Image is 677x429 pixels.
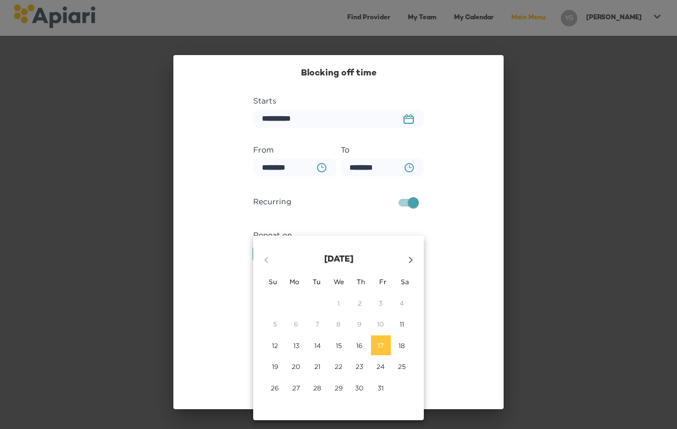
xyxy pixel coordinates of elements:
[371,357,391,377] button: 24
[351,276,370,287] span: Th
[350,357,369,377] button: 23
[376,362,385,371] p: 24
[373,276,392,287] span: Fr
[265,378,285,398] button: 26
[286,378,306,398] button: 27
[378,341,384,350] p: 17
[272,341,278,350] p: 12
[292,362,301,371] p: 20
[356,341,363,350] p: 16
[314,362,320,371] p: 21
[378,383,384,393] p: 31
[392,357,412,377] button: 25
[329,335,348,355] button: 15
[329,357,348,377] button: 22
[307,276,326,287] span: Tu
[371,335,391,355] button: 17
[356,362,363,371] p: 23
[335,383,343,393] p: 29
[293,341,299,350] p: 13
[350,335,369,355] button: 16
[286,335,306,355] button: 13
[286,357,306,377] button: 20
[398,362,406,371] p: 25
[335,362,342,371] p: 22
[263,276,282,287] span: Su
[265,357,285,377] button: 19
[395,276,414,287] span: Sa
[265,335,285,355] button: 12
[350,378,369,398] button: 30
[329,378,348,398] button: 29
[392,335,412,355] button: 18
[355,383,364,393] p: 30
[271,383,279,393] p: 26
[398,341,405,350] p: 18
[371,378,391,398] button: 31
[392,314,412,334] button: 11
[272,362,279,371] p: 19
[292,383,300,393] p: 27
[336,341,342,350] p: 15
[314,341,321,350] p: 14
[308,378,327,398] button: 28
[285,276,304,287] span: Mo
[329,276,348,287] span: We
[280,253,397,267] p: [DATE]
[308,335,327,355] button: 14
[400,319,404,329] p: 11
[313,383,321,393] p: 28
[308,357,327,377] button: 21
